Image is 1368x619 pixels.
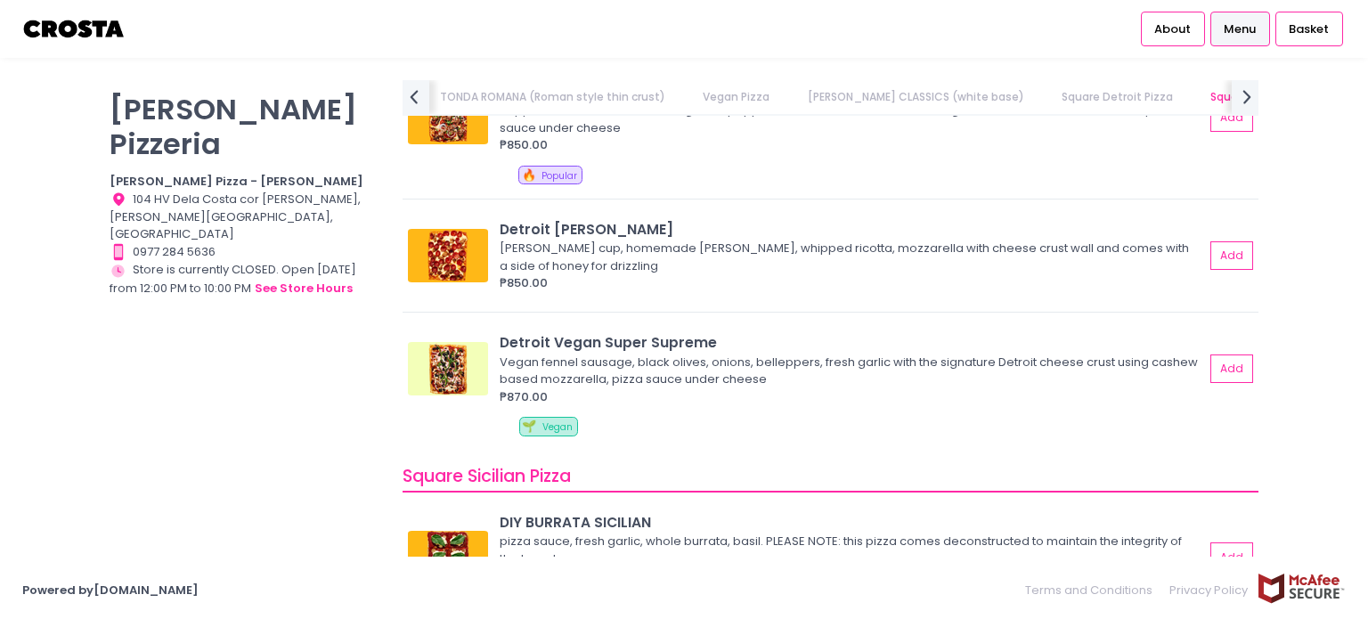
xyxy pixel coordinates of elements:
[500,240,1199,274] div: [PERSON_NAME] cup, homemade [PERSON_NAME], whipped ricotta, mozzarella with cheese crust wall and...
[1161,573,1258,607] a: Privacy Policy
[541,169,577,183] span: Popular
[423,80,683,114] a: TONDA ROMANA (Roman style thin crust)
[110,173,363,190] b: [PERSON_NAME] Pizza - [PERSON_NAME]
[1210,241,1253,271] button: Add
[500,102,1199,136] div: Pepperoni, bacon, fennel sausage, bellpeppers, mushroom, onions with the signature Detroit cheese...
[22,582,199,599] a: Powered by[DOMAIN_NAME]
[403,464,571,488] span: Square Sicilian Pizza
[522,167,536,183] span: 🔥
[522,418,536,435] span: 🌱
[1210,354,1253,384] button: Add
[1193,80,1338,114] a: Square Sicilian Pizza
[1289,20,1329,38] span: Basket
[408,229,488,282] img: Detroit Roni Salciccia
[1025,573,1161,607] a: Terms and Conditions
[110,191,380,243] div: 104 HV Dela Costa cor [PERSON_NAME], [PERSON_NAME][GEOGRAPHIC_DATA], [GEOGRAPHIC_DATA]
[1210,542,1253,572] button: Add
[500,332,1204,353] div: Detroit Vegan Super Supreme
[22,13,126,45] img: logo
[254,279,354,298] button: see store hours
[1257,573,1346,604] img: mcafee-secure
[408,91,488,144] img: Detroit Super Duper Supreme
[790,80,1041,114] a: [PERSON_NAME] CLASSICS (white base)
[1141,12,1205,45] a: About
[110,92,380,161] p: [PERSON_NAME] Pizzeria
[686,80,787,114] a: Vegan Pizza
[500,274,1204,292] div: ₱850.00
[1044,80,1190,114] a: Square Detroit Pizza
[110,243,380,261] div: 0977 284 5636
[500,512,1204,533] div: DIY BURRATA SICILIAN
[500,136,1204,154] div: ₱850.00
[500,354,1199,388] div: Vegan fennel sausage, black olives, onions, belleppers, fresh garlic with the signature Detroit c...
[500,219,1204,240] div: Detroit [PERSON_NAME]
[542,420,573,434] span: Vegan
[408,342,488,395] img: Detroit Vegan Super Supreme
[500,388,1204,406] div: ₱870.00
[500,533,1199,567] div: pizza sauce, fresh garlic, whole burrata, basil. PLEASE NOTE: this pizza comes deconstructed to m...
[1210,12,1270,45] a: Menu
[1154,20,1191,38] span: About
[110,261,380,298] div: Store is currently CLOSED. Open [DATE] from 12:00 PM to 10:00 PM
[408,531,488,584] img: DIY BURRATA SICILIAN
[1210,103,1253,133] button: Add
[1224,20,1256,38] span: Menu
